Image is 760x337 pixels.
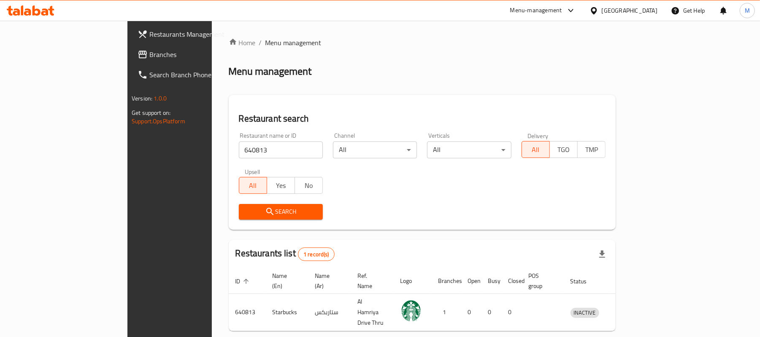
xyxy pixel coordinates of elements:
[245,168,260,174] label: Upsell
[510,5,562,16] div: Menu-management
[432,268,461,294] th: Branches
[461,268,481,294] th: Open
[298,247,335,261] div: Total records count
[259,38,262,48] li: /
[315,271,341,291] span: Name (Ar)
[265,38,322,48] span: Menu management
[131,44,254,65] a: Branches
[239,177,267,194] button: All
[481,268,502,294] th: Busy
[358,271,384,291] span: Ref. Name
[553,144,574,156] span: TGO
[298,179,319,192] span: No
[394,268,432,294] th: Logo
[149,29,248,39] span: Restaurants Management
[308,294,351,331] td: ستاربكس
[609,268,638,294] th: Action
[270,179,292,192] span: Yes
[229,268,638,331] table: enhanced table
[298,250,334,258] span: 1 record(s)
[239,141,323,158] input: Search for restaurant name or ID..
[427,141,511,158] div: All
[351,294,394,331] td: Al Hamriya Drive Thru
[529,271,554,291] span: POS group
[461,294,481,331] td: 0
[149,70,248,80] span: Search Branch Phone
[481,294,502,331] td: 0
[745,6,750,15] span: M
[571,308,599,318] span: INACTIVE
[527,133,549,139] label: Delivery
[131,65,254,85] a: Search Branch Phone
[229,65,312,78] h2: Menu management
[243,179,264,192] span: All
[246,207,316,217] span: Search
[525,144,546,156] span: All
[502,268,522,294] th: Closed
[235,247,335,261] h2: Restaurants list
[502,294,522,331] td: 0
[333,141,417,158] div: All
[571,308,599,318] div: INACTIVE
[432,294,461,331] td: 1
[235,276,252,286] span: ID
[273,271,298,291] span: Name (En)
[229,38,616,48] nav: breadcrumb
[132,116,185,127] a: Support.OpsPlatform
[295,177,323,194] button: No
[267,177,295,194] button: Yes
[132,107,170,118] span: Get support on:
[522,141,550,158] button: All
[549,141,578,158] button: TGO
[239,112,606,125] h2: Restaurant search
[266,294,308,331] td: Starbucks
[602,6,657,15] div: [GEOGRAPHIC_DATA]
[131,24,254,44] a: Restaurants Management
[571,276,598,286] span: Status
[581,144,602,156] span: TMP
[577,141,606,158] button: TMP
[592,244,612,264] div: Export file
[154,93,167,104] span: 1.0.0
[149,49,248,60] span: Branches
[132,93,152,104] span: Version:
[239,204,323,220] button: Search
[400,300,422,321] img: Starbucks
